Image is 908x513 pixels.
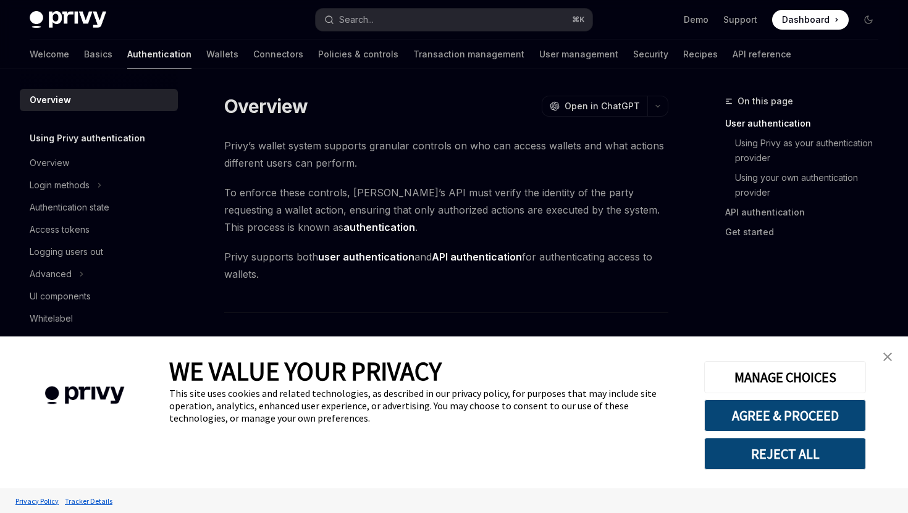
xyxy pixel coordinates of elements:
[20,152,178,174] a: Overview
[704,438,866,470] button: REJECT ALL
[30,93,71,107] div: Overview
[20,219,178,241] a: Access tokens
[30,178,90,193] div: Login methods
[542,96,647,117] button: Open in ChatGPT
[20,285,178,307] a: UI components
[224,137,668,172] span: Privy’s wallet system supports granular controls on who can access wallets and what actions diffe...
[725,202,888,222] a: API authentication
[572,15,585,25] span: ⌘ K
[725,114,888,133] a: User authentication
[30,267,72,282] div: Advanced
[169,387,686,424] div: This site uses cookies and related technologies, as described in our privacy policy, for purposes...
[20,196,178,219] a: Authentication state
[20,241,178,263] a: Logging users out
[30,200,109,215] div: Authentication state
[12,490,62,512] a: Privacy Policy
[565,100,640,112] span: Open in ChatGPT
[206,40,238,69] a: Wallets
[20,307,178,330] a: Whitelabel
[316,9,592,31] button: Search...⌘K
[19,369,151,422] img: company logo
[30,244,103,259] div: Logging users out
[704,399,866,432] button: AGREE & PROCEED
[684,14,708,26] a: Demo
[733,40,791,69] a: API reference
[30,156,69,170] div: Overview
[169,355,442,387] span: WE VALUE YOUR PRIVACY
[30,311,73,326] div: Whitelabel
[30,40,69,69] a: Welcome
[343,221,415,233] strong: authentication
[30,289,91,304] div: UI components
[738,94,793,109] span: On this page
[735,168,888,202] a: Using your own authentication provider
[30,11,106,28] img: dark logo
[318,251,414,263] strong: user authentication
[30,131,145,146] h5: Using Privy authentication
[772,10,849,30] a: Dashboard
[859,10,878,30] button: Toggle dark mode
[723,14,757,26] a: Support
[782,14,830,26] span: Dashboard
[683,40,718,69] a: Recipes
[224,184,668,236] span: To enforce these controls, [PERSON_NAME]’s API must verify the identity of the party requesting a...
[875,344,900,369] a: close banner
[413,40,524,69] a: Transaction management
[633,40,668,69] a: Security
[224,95,308,117] h1: Overview
[30,222,90,237] div: Access tokens
[735,133,888,168] a: Using Privy as your authentication provider
[224,248,668,283] span: Privy supports both and for authenticating access to wallets.
[127,40,191,69] a: Authentication
[318,40,398,69] a: Policies & controls
[432,251,522,263] strong: API authentication
[84,40,112,69] a: Basics
[883,352,892,361] img: close banner
[725,222,888,242] a: Get started
[20,89,178,111] a: Overview
[339,12,374,27] div: Search...
[704,361,866,393] button: MANAGE CHOICES
[62,490,116,512] a: Tracker Details
[253,40,303,69] a: Connectors
[539,40,618,69] a: User management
